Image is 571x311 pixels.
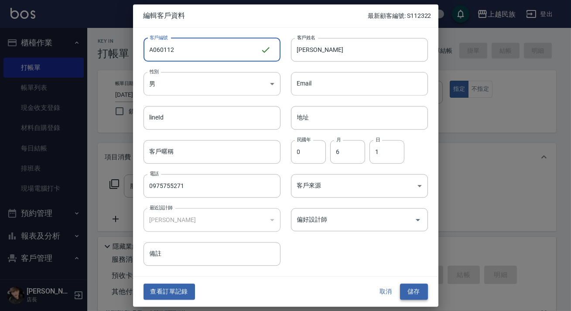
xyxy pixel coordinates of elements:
[144,11,368,20] span: 編輯客戶資料
[144,72,280,96] div: 男
[144,208,280,232] div: [PERSON_NAME]
[144,284,195,300] button: 查看訂單記錄
[376,136,380,143] label: 日
[297,34,315,41] label: 客戶姓名
[411,213,425,227] button: Open
[368,11,431,21] p: 最新顧客編號: S112322
[150,68,159,75] label: 性別
[150,34,168,41] label: 客戶編號
[150,204,172,211] label: 最近設計師
[372,284,400,300] button: 取消
[297,136,311,143] label: 民國年
[400,284,428,300] button: 儲存
[150,170,159,177] label: 電話
[336,136,341,143] label: 月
